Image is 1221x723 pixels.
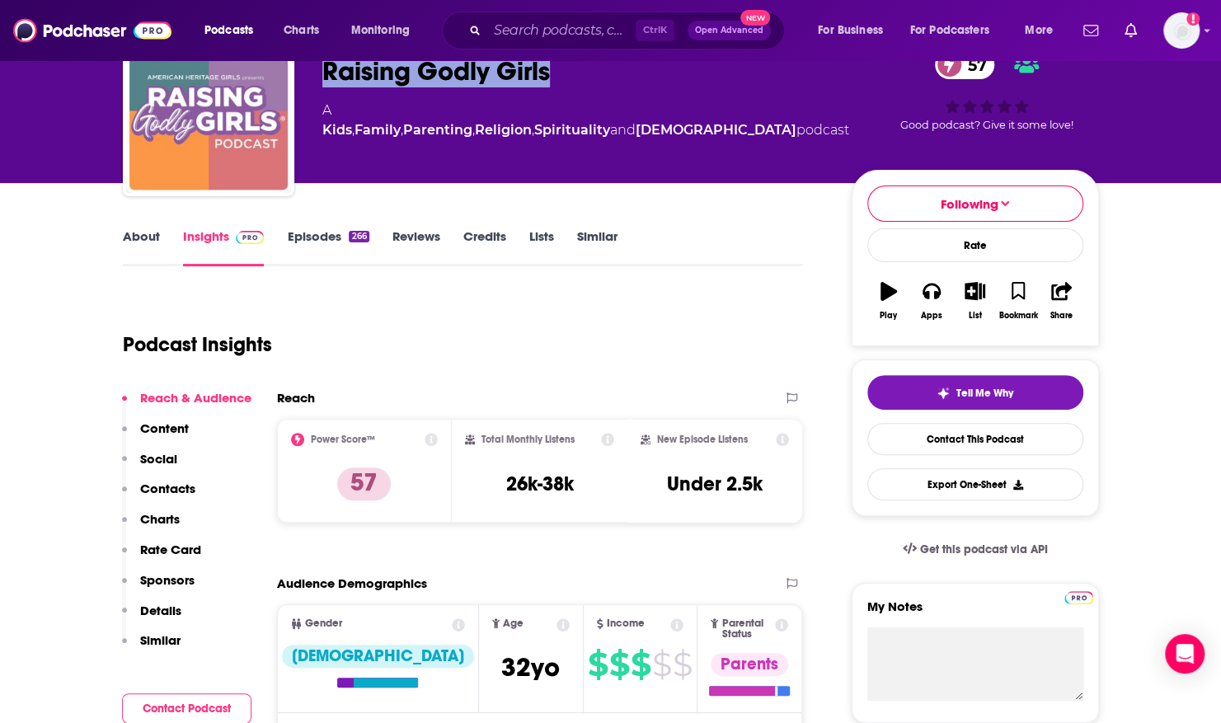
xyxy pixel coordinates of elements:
[322,122,352,138] a: Kids
[501,651,560,683] span: 32 yo
[588,651,608,678] span: $
[1040,271,1082,331] button: Share
[349,231,369,242] div: 266
[503,618,524,629] span: Age
[910,19,989,42] span: For Podcasters
[953,271,996,331] button: List
[910,271,953,331] button: Apps
[123,332,272,357] h1: Podcast Insights
[998,311,1037,321] div: Bookmark
[941,196,998,212] span: Following
[1163,12,1200,49] button: Show profile menu
[695,26,763,35] span: Open Advanced
[1013,17,1073,44] button: open menu
[1025,19,1053,42] span: More
[969,311,982,321] div: List
[355,122,401,138] a: Family
[340,17,431,44] button: open menu
[1077,16,1105,45] a: Show notifications dropdown
[13,15,171,46] img: Podchaser - Follow, Share and Rate Podcasts
[305,618,342,629] span: Gender
[534,122,610,138] a: Spirituality
[140,511,180,527] p: Charts
[282,645,474,668] div: [DEMOGRAPHIC_DATA]
[711,653,788,676] div: Parents
[277,575,427,591] h2: Audience Demographics
[122,481,195,511] button: Contacts
[140,481,195,496] p: Contacts
[631,651,650,678] span: $
[867,375,1083,410] button: tell me why sparkleTell Me Why
[667,472,763,496] h3: Under 2.5k
[193,17,275,44] button: open menu
[458,12,801,49] div: Search podcasts, credits, & more...
[532,122,534,138] span: ,
[636,122,796,138] a: [DEMOGRAPHIC_DATA]
[204,19,253,42] span: Podcasts
[740,10,770,26] span: New
[481,434,575,445] h2: Total Monthly Listens
[956,387,1013,400] span: Tell Me Why
[919,542,1047,556] span: Get this podcast via API
[721,618,773,640] span: Parental Status
[921,311,942,321] div: Apps
[876,40,1099,142] div: 57Good podcast? Give it some love!
[140,603,181,618] p: Details
[935,50,995,79] a: 57
[806,17,904,44] button: open menu
[1186,12,1200,26] svg: Add a profile image
[867,599,1083,627] label: My Notes
[236,231,265,244] img: Podchaser Pro
[607,618,645,629] span: Income
[1163,12,1200,49] img: User Profile
[140,542,201,557] p: Rate Card
[322,101,849,140] div: A podcast
[463,228,506,266] a: Credits
[122,632,181,663] button: Similar
[122,451,177,481] button: Social
[392,228,440,266] a: Reviews
[900,119,1073,131] span: Good podcast? Give it some love!
[352,122,355,138] span: ,
[401,122,403,138] span: ,
[1064,591,1093,604] img: Podchaser Pro
[487,17,636,44] input: Search podcasts, credits, & more...
[818,19,883,42] span: For Business
[880,311,897,321] div: Play
[284,19,319,42] span: Charts
[997,271,1040,331] button: Bookmark
[311,434,375,445] h2: Power Score™
[505,472,573,496] h3: 26k-38k
[351,19,410,42] span: Monitoring
[337,467,391,500] p: 57
[123,228,160,266] a: About
[126,28,291,193] a: Raising Godly Girls
[277,390,315,406] h2: Reach
[890,529,1061,570] a: Get this podcast via API
[122,511,180,542] button: Charts
[1118,16,1144,45] a: Show notifications dropdown
[688,21,771,40] button: Open AdvancedNew
[1050,311,1073,321] div: Share
[657,434,748,445] h2: New Episode Listens
[183,228,265,266] a: InsightsPodchaser Pro
[937,387,950,400] img: tell me why sparkle
[472,122,475,138] span: ,
[867,185,1083,222] button: Following
[122,420,189,451] button: Content
[475,122,532,138] a: Religion
[610,122,636,138] span: and
[287,228,369,266] a: Episodes266
[122,390,251,420] button: Reach & Audience
[867,423,1083,455] a: Contact This Podcast
[140,632,181,648] p: Similar
[867,228,1083,262] div: Rate
[273,17,329,44] a: Charts
[1165,634,1205,674] div: Open Intercom Messenger
[951,50,995,79] span: 57
[899,17,1013,44] button: open menu
[652,651,671,678] span: $
[122,542,201,572] button: Rate Card
[867,468,1083,500] button: Export One-Sheet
